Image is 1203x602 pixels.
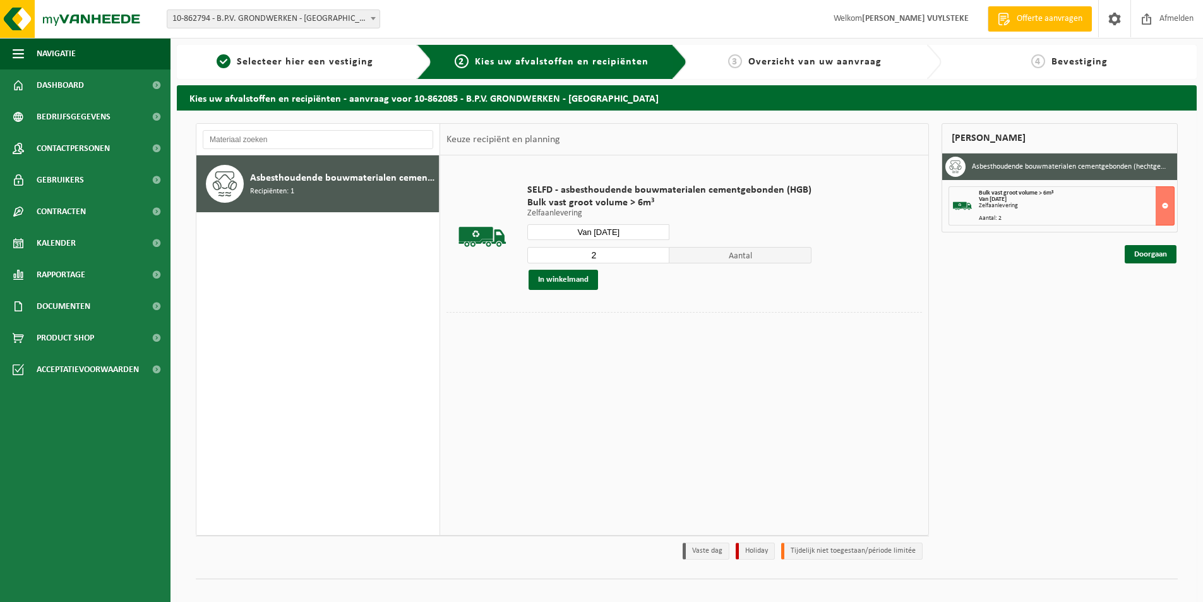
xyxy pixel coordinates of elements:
span: 3 [728,54,742,68]
button: Asbesthoudende bouwmaterialen cementgebonden (hechtgebonden) Recipiënten: 1 [196,155,440,212]
a: Doorgaan [1125,245,1176,263]
span: Gebruikers [37,164,84,196]
li: Vaste dag [683,543,729,560]
span: Aantal [669,247,811,263]
span: Bulk vast groot volume > 6m³ [527,196,811,209]
span: Acceptatievoorwaarden [37,354,139,385]
span: 4 [1031,54,1045,68]
h3: Asbesthoudende bouwmaterialen cementgebonden (hechtgebonden) [972,157,1168,177]
span: Navigatie [37,38,76,69]
input: Materiaal zoeken [203,130,433,149]
span: Asbesthoudende bouwmaterialen cementgebonden (hechtgebonden) [250,171,436,186]
span: Bevestiging [1051,57,1108,67]
button: In winkelmand [529,270,598,290]
a: Offerte aanvragen [988,6,1092,32]
span: Documenten [37,291,90,322]
p: Zelfaanlevering [527,209,811,218]
a: 1Selecteer hier een vestiging [183,54,407,69]
span: Rapportage [37,259,85,291]
input: Selecteer datum [527,224,669,240]
span: SELFD - asbesthoudende bouwmaterialen cementgebonden (HGB) [527,184,811,196]
span: Kalender [37,227,76,259]
span: 2 [455,54,469,68]
span: 1 [217,54,230,68]
div: Aantal: 2 [979,215,1174,222]
span: Dashboard [37,69,84,101]
div: [PERSON_NAME] [942,123,1178,154]
li: Tijdelijk niet toegestaan/période limitée [781,543,923,560]
span: Contracten [37,196,86,227]
div: Keuze recipiënt en planning [440,124,566,155]
span: Overzicht van uw aanvraag [748,57,882,67]
span: Offerte aanvragen [1014,13,1086,25]
span: Selecteer hier een vestiging [237,57,373,67]
strong: Van [DATE] [979,196,1007,203]
li: Holiday [736,543,775,560]
div: Zelfaanlevering [979,203,1174,209]
span: Kies uw afvalstoffen en recipiënten [475,57,649,67]
span: 10-862794 - B.P.V. GRONDWERKEN - KORTEMARK [167,9,380,28]
span: Contactpersonen [37,133,110,164]
span: Product Shop [37,322,94,354]
h2: Kies uw afvalstoffen en recipiënten - aanvraag voor 10-862085 - B.P.V. GRONDWERKEN - [GEOGRAPHIC_... [177,85,1197,110]
span: 10-862794 - B.P.V. GRONDWERKEN - KORTEMARK [167,10,380,28]
span: Recipiënten: 1 [250,186,294,198]
span: Bedrijfsgegevens [37,101,111,133]
span: Bulk vast groot volume > 6m³ [979,190,1053,196]
strong: [PERSON_NAME] VUYLSTEKE [862,14,969,23]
